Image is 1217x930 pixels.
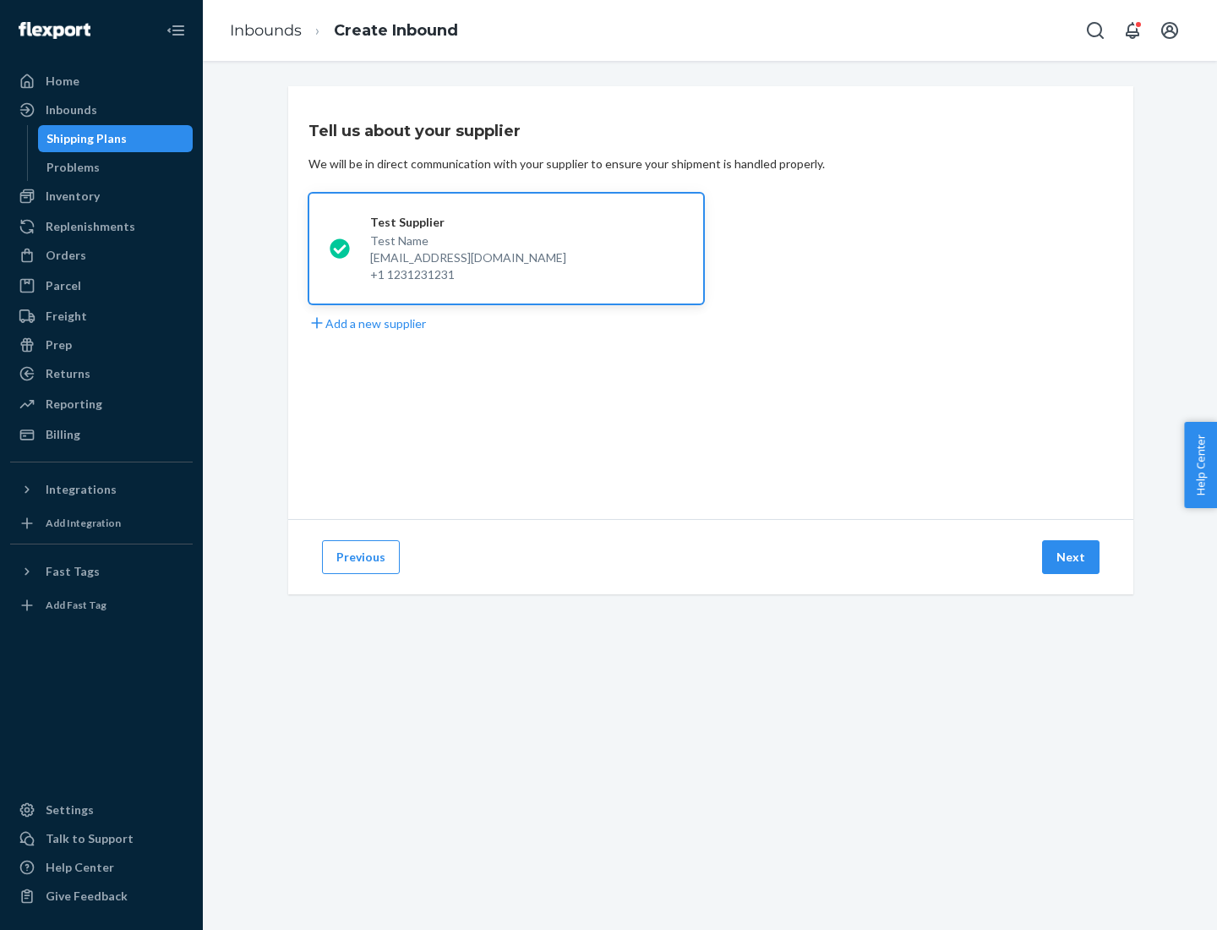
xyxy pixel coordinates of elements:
img: Flexport logo [19,22,90,39]
a: Replenishments [10,213,193,240]
button: Integrations [10,476,193,503]
div: Problems [46,159,100,176]
div: Add Fast Tag [46,598,106,612]
div: Home [46,73,79,90]
button: Give Feedback [10,883,193,910]
div: Replenishments [46,218,135,235]
div: We will be in direct communication with your supplier to ensure your shipment is handled properly. [308,156,825,172]
div: Parcel [46,277,81,294]
div: Returns [46,365,90,382]
div: Help Center [46,859,114,876]
button: Fast Tags [10,558,193,585]
div: Give Feedback [46,888,128,905]
div: Freight [46,308,87,325]
a: Create Inbound [334,21,458,40]
div: Prep [46,336,72,353]
a: Add Fast Tag [10,592,193,619]
button: Help Center [1184,422,1217,508]
div: Shipping Plans [46,130,127,147]
ol: breadcrumbs [216,6,472,56]
a: Orders [10,242,193,269]
a: Home [10,68,193,95]
div: Settings [46,801,94,818]
button: Next [1042,540,1100,574]
button: Previous [322,540,400,574]
a: Add Integration [10,510,193,537]
a: Inbounds [10,96,193,123]
div: Integrations [46,481,117,498]
a: Returns [10,360,193,387]
button: Add a new supplier [308,315,426,332]
a: Shipping Plans [38,125,194,152]
a: Reporting [10,391,193,418]
a: Talk to Support [10,825,193,852]
div: Inbounds [46,101,97,118]
a: Parcel [10,272,193,299]
button: Open Search Box [1078,14,1112,47]
a: Inventory [10,183,193,210]
a: Settings [10,796,193,823]
div: Billing [46,426,80,443]
a: Freight [10,303,193,330]
h3: Tell us about your supplier [308,120,521,142]
a: Problems [38,154,194,181]
button: Open notifications [1116,14,1149,47]
button: Open account menu [1153,14,1187,47]
button: Close Navigation [159,14,193,47]
a: Prep [10,331,193,358]
div: Reporting [46,396,102,413]
a: Inbounds [230,21,302,40]
div: Inventory [46,188,100,205]
div: Talk to Support [46,830,134,847]
a: Billing [10,421,193,448]
div: Orders [46,247,86,264]
div: Fast Tags [46,563,100,580]
div: Add Integration [46,516,121,530]
a: Help Center [10,854,193,881]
